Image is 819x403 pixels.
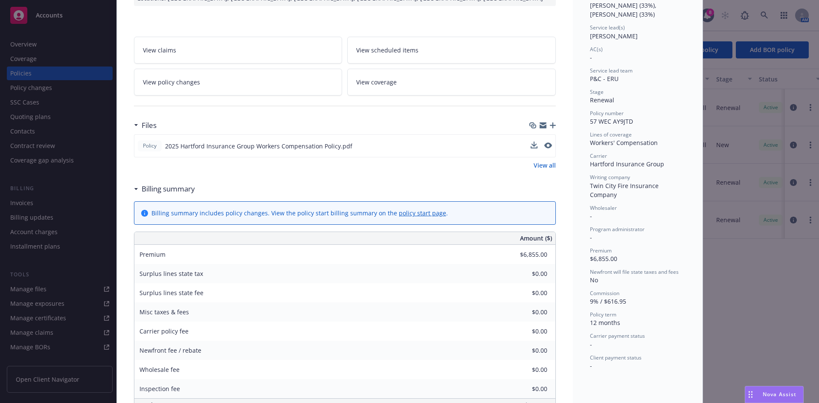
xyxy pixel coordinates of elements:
[590,46,603,53] span: AC(s)
[520,234,552,243] span: Amount ($)
[134,183,195,194] div: Billing summary
[590,160,664,168] span: Hartford Insurance Group
[590,255,617,263] span: $6,855.00
[590,268,679,275] span: Newfront will file state taxes and fees
[151,209,448,217] div: Billing summary includes policy changes. View the policy start billing summary on the .
[590,204,617,212] span: Wholesaler
[590,290,619,297] span: Commission
[590,226,645,233] span: Program administrator
[590,75,619,83] span: P&C - ERU
[139,365,180,374] span: Wholesale fee
[590,96,614,104] span: Renewal
[497,383,552,395] input: 0.00
[139,308,189,316] span: Misc taxes & fees
[590,362,592,370] span: -
[356,78,397,87] span: View coverage
[745,386,756,403] div: Drag to move
[590,319,620,327] span: 12 months
[399,209,446,217] a: policy start page
[590,182,660,199] span: Twin City Fire Insurance Company
[745,386,804,403] button: Nova Assist
[590,212,592,220] span: -
[142,120,157,131] h3: Files
[497,248,552,261] input: 0.00
[347,69,556,96] a: View coverage
[531,142,537,151] button: download file
[590,139,658,147] span: Workers' Compensation
[497,267,552,280] input: 0.00
[590,297,626,305] span: 9% / $616.95
[139,250,166,258] span: Premium
[590,354,642,361] span: Client payment status
[139,385,180,393] span: Inspection fee
[763,391,796,398] span: Nova Assist
[531,142,537,148] button: download file
[590,32,638,40] span: [PERSON_NAME]
[356,46,418,55] span: View scheduled items
[544,142,552,151] button: preview file
[134,37,343,64] a: View claims
[497,287,552,299] input: 0.00
[590,233,592,241] span: -
[590,131,632,138] span: Lines of coverage
[590,110,624,117] span: Policy number
[497,325,552,338] input: 0.00
[590,174,630,181] span: Writing company
[590,152,607,159] span: Carrier
[590,67,633,74] span: Service lead team
[590,24,625,31] span: Service lead(s)
[141,142,158,150] span: Policy
[143,78,200,87] span: View policy changes
[497,306,552,319] input: 0.00
[534,161,556,170] a: View all
[142,183,195,194] h3: Billing summary
[544,142,552,148] button: preview file
[590,276,598,284] span: No
[590,332,645,339] span: Carrier payment status
[347,37,556,64] a: View scheduled items
[590,340,592,348] span: -
[165,142,352,151] span: 2025 Hartford Insurance Group Workers Compensation Policy.pdf
[139,327,189,335] span: Carrier policy fee
[139,346,201,354] span: Newfront fee / rebate
[134,120,157,131] div: Files
[497,344,552,357] input: 0.00
[590,247,612,254] span: Premium
[134,69,343,96] a: View policy changes
[139,270,203,278] span: Surplus lines state tax
[143,46,176,55] span: View claims
[139,289,203,297] span: Surplus lines state fee
[590,88,604,96] span: Stage
[590,311,616,318] span: Policy term
[497,363,552,376] input: 0.00
[590,117,633,125] span: 57 WEC AY9JTD
[590,53,592,61] span: -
